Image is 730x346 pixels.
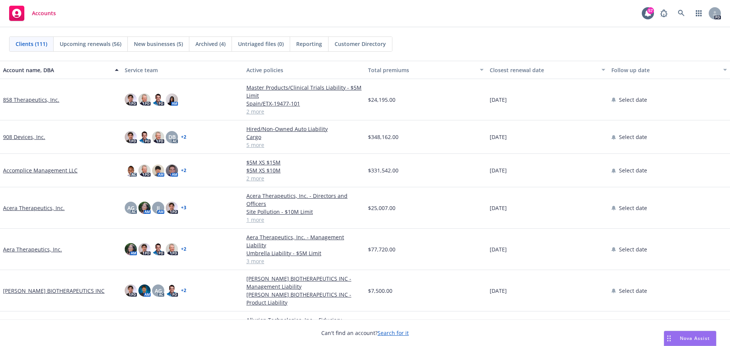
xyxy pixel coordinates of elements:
[656,6,671,21] a: Report a Bug
[122,61,243,79] button: Service team
[166,93,178,106] img: photo
[138,93,151,106] img: photo
[152,131,164,143] img: photo
[3,96,59,104] a: 858 Therapeutics, Inc.
[246,257,362,265] a: 3 more
[490,245,507,253] span: [DATE]
[152,164,164,177] img: photo
[166,202,178,214] img: photo
[490,96,507,104] span: [DATE]
[664,331,674,346] div: Drag to move
[125,243,137,255] img: photo
[674,6,689,21] a: Search
[3,287,105,295] a: [PERSON_NAME] BIOTHERAPEUTICS INC
[3,66,110,74] div: Account name, DBA
[243,61,365,79] button: Active policies
[246,291,362,307] a: [PERSON_NAME] BIOTHERAPEUTICS INC - Product Liability
[246,208,362,216] a: Site Pollution - $10M Limit
[368,66,475,74] div: Total premiums
[3,204,65,212] a: Acera Therapeutics, Inc.
[619,287,647,295] span: Select date
[246,141,362,149] a: 5 more
[181,135,186,139] a: + 2
[246,125,362,133] a: Hired/Non-Owned Auto Liability
[32,10,56,16] span: Accounts
[125,131,137,143] img: photo
[166,243,178,255] img: photo
[321,329,409,337] span: Can't find an account?
[246,174,362,182] a: 2 more
[490,133,507,141] span: [DATE]
[619,166,647,174] span: Select date
[16,40,47,48] span: Clients (111)
[246,316,362,332] a: Allurion Technologies, Inc. - Fiduciary Liability
[138,131,151,143] img: photo
[691,6,706,21] a: Switch app
[127,204,135,212] span: AG
[611,66,719,74] div: Follow up date
[680,335,710,341] span: Nova Assist
[246,107,362,115] a: 2 more
[608,61,730,79] button: Follow up date
[490,66,597,74] div: Closest renewal date
[138,202,151,214] img: photo
[138,243,151,255] img: photo
[125,164,137,177] img: photo
[155,287,162,295] span: AG
[195,40,225,48] span: Archived (4)
[619,204,647,212] span: Select date
[378,329,409,337] a: Search for it
[134,40,183,48] span: New businesses (5)
[181,168,186,173] a: + 2
[60,40,121,48] span: Upcoming renewals (56)
[368,204,395,212] span: $25,007.00
[246,192,362,208] a: Acera Therapeutics, Inc. - Directors and Officers
[619,245,647,253] span: Select date
[166,164,178,177] img: photo
[296,40,322,48] span: Reporting
[125,93,137,106] img: photo
[246,216,362,224] a: 1 more
[490,166,507,174] span: [DATE]
[181,247,186,251] a: + 2
[246,275,362,291] a: [PERSON_NAME] BIOTHERAPEUTICS INC - Management Liability
[157,204,160,212] span: JJ
[246,133,362,141] a: Cargo
[138,164,151,177] img: photo
[487,61,608,79] button: Closest renewal date
[647,7,654,14] div: 57
[138,284,151,297] img: photo
[619,96,647,104] span: Select date
[246,166,362,174] a: $5M XS $10M
[368,133,398,141] span: $348,162.00
[490,287,507,295] span: [DATE]
[246,158,362,166] a: $5M XS $15M
[152,243,164,255] img: photo
[490,204,507,212] span: [DATE]
[125,284,137,297] img: photo
[246,249,362,257] a: Umbrella Liability - $5M Limit
[246,100,362,107] a: Spain/ETX-19477-101
[3,245,62,253] a: Aera Therapeutics, Inc.
[619,133,647,141] span: Select date
[335,40,386,48] span: Customer Directory
[368,166,398,174] span: $331,542.00
[368,96,395,104] span: $24,195.00
[246,84,362,100] a: Master Products/Clinical Trials Liability - $5M Limit
[664,331,716,346] button: Nova Assist
[246,66,362,74] div: Active policies
[365,61,487,79] button: Total premiums
[246,233,362,249] a: Aera Therapeutics, Inc. - Management Liability
[166,284,178,297] img: photo
[3,166,78,174] a: Accomplice Management LLC
[125,66,240,74] div: Service team
[181,288,186,293] a: + 2
[368,245,395,253] span: $77,720.00
[152,93,164,106] img: photo
[238,40,284,48] span: Untriaged files (0)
